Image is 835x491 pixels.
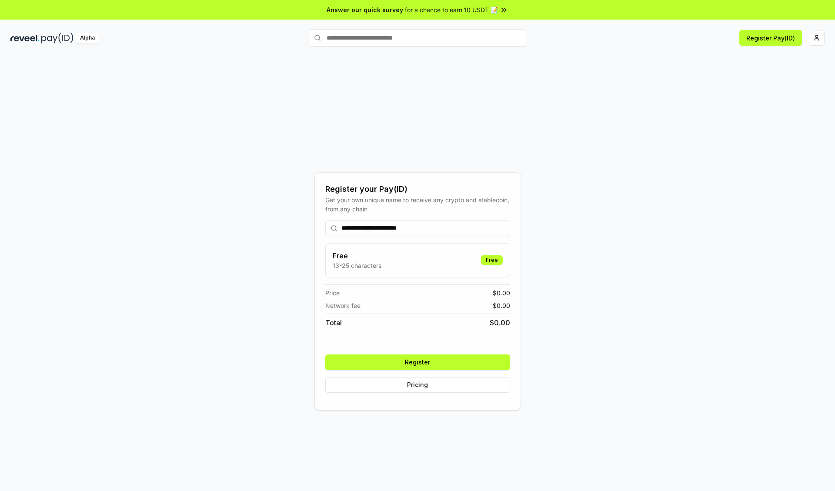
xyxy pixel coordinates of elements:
[325,301,361,310] span: Network fee
[41,33,73,43] img: pay_id
[490,317,510,328] span: $ 0.00
[333,261,381,270] p: 13-25 characters
[325,317,342,328] span: Total
[325,377,510,393] button: Pricing
[481,255,503,265] div: Free
[493,301,510,310] span: $ 0.00
[325,183,510,195] div: Register your Pay(ID)
[405,5,498,14] span: for a chance to earn 10 USDT 📝
[10,33,40,43] img: reveel_dark
[333,251,381,261] h3: Free
[739,30,802,46] button: Register Pay(ID)
[75,33,100,43] div: Alpha
[325,288,340,297] span: Price
[327,5,403,14] span: Answer our quick survey
[493,288,510,297] span: $ 0.00
[325,354,510,370] button: Register
[325,195,510,214] div: Get your own unique name to receive any crypto and stablecoin, from any chain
